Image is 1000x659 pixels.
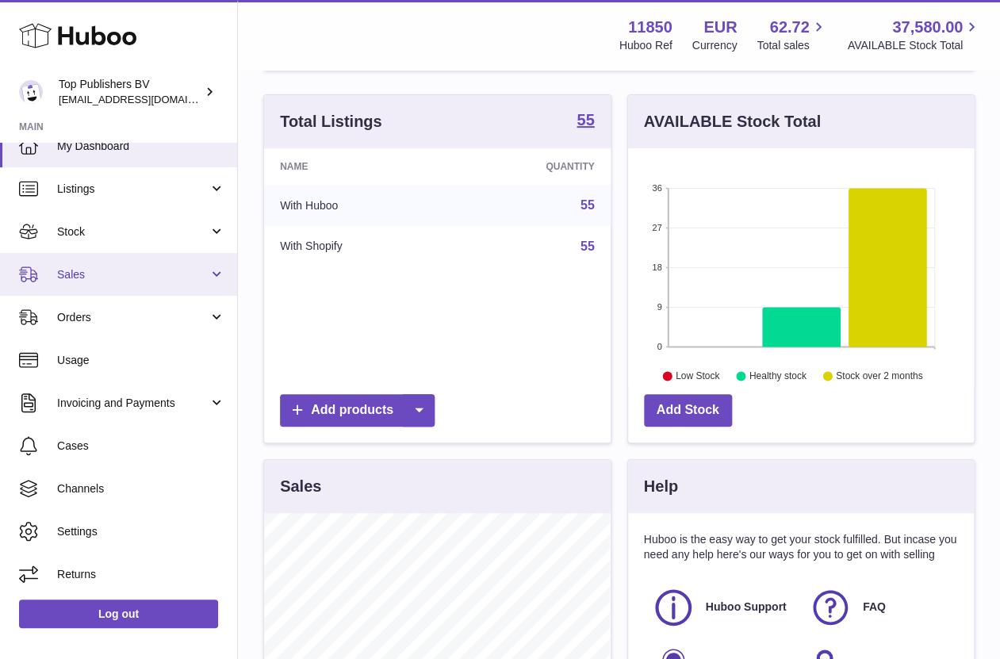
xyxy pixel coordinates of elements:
[57,310,209,325] span: Orders
[280,394,435,427] a: Add products
[57,481,225,496] span: Channels
[59,77,201,107] div: Top Publishers BV
[644,111,821,132] h3: AVAILABLE Stock Total
[749,370,807,381] text: Healthy stock
[59,93,233,105] span: [EMAIL_ADDRESS][DOMAIN_NAME]
[703,17,737,38] strong: EUR
[580,198,595,212] a: 55
[280,111,382,132] h3: Total Listings
[657,302,661,312] text: 9
[652,223,661,232] text: 27
[264,226,450,267] td: With Shopify
[628,17,672,38] strong: 11850
[57,439,225,454] span: Cases
[577,112,594,128] strong: 55
[57,182,209,197] span: Listings
[19,600,218,628] a: Log out
[757,38,827,53] span: Total sales
[450,148,610,185] th: Quantity
[57,524,225,539] span: Settings
[675,370,719,381] text: Low Stock
[19,80,43,104] img: accounts@fantasticman.com
[644,476,678,497] h3: Help
[57,567,225,582] span: Returns
[619,38,672,53] div: Huboo Ref
[863,600,886,615] span: FAQ
[57,224,209,239] span: Stock
[892,17,963,38] span: 37,580.00
[57,267,209,282] span: Sales
[644,532,959,562] p: Huboo is the easy way to get your stock fulfilled. But incase you need any help here's our ways f...
[706,600,787,615] span: Huboo Support
[652,262,661,272] text: 18
[809,586,950,629] a: FAQ
[580,239,595,253] a: 55
[657,342,661,351] text: 0
[847,38,981,53] span: AVAILABLE Stock Total
[692,38,738,53] div: Currency
[264,148,450,185] th: Name
[847,17,981,53] a: 37,580.00 AVAILABLE Stock Total
[577,112,594,131] a: 55
[644,394,732,427] a: Add Stock
[769,17,809,38] span: 62.72
[652,183,661,193] text: 36
[280,476,321,497] h3: Sales
[836,370,922,381] text: Stock over 2 months
[57,139,225,154] span: My Dashboard
[757,17,827,53] a: 62.72 Total sales
[264,185,450,226] td: With Huboo
[652,586,793,629] a: Huboo Support
[57,396,209,411] span: Invoicing and Payments
[57,353,225,368] span: Usage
